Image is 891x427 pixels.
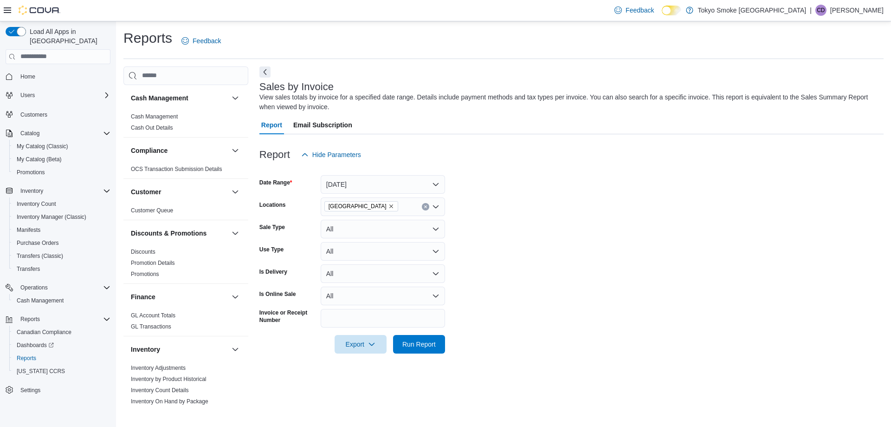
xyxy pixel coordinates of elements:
[9,339,114,352] a: Dashboards
[321,264,445,283] button: All
[20,187,43,195] span: Inventory
[13,340,110,351] span: Dashboards
[131,93,188,103] h3: Cash Management
[17,282,52,293] button: Operations
[13,366,110,377] span: Washington CCRS
[131,146,168,155] h3: Compliance
[131,260,175,266] a: Promotion Details
[17,71,39,82] a: Home
[259,81,334,92] h3: Sales by Invoice
[13,167,49,178] a: Promotions
[131,398,208,405] a: Inventory On Hand by Package
[13,353,110,364] span: Reports
[131,270,159,278] span: Promotions
[261,116,282,134] span: Report
[230,291,241,302] button: Finance
[2,313,114,326] button: Reports
[13,154,65,165] a: My Catalog (Beta)
[17,169,45,176] span: Promotions
[259,268,287,276] label: Is Delivery
[230,145,241,156] button: Compliance
[626,6,654,15] span: Feedback
[2,127,114,140] button: Catalog
[131,312,175,319] a: GL Account Totals
[13,340,58,351] a: Dashboards
[20,92,35,99] span: Users
[2,281,114,294] button: Operations
[131,229,228,238] button: Discounts & Promotions
[13,198,60,210] a: Inventory Count
[193,36,221,46] span: Feedback
[17,90,110,101] span: Users
[2,89,114,102] button: Users
[662,6,681,15] input: Dark Mode
[698,5,807,16] p: Tokyo Smoke [GEOGRAPHIC_DATA]
[230,228,241,239] button: Discounts & Promotions
[13,353,40,364] a: Reports
[13,141,72,152] a: My Catalog (Classic)
[13,250,110,262] span: Transfers (Classic)
[9,166,114,179] button: Promotions
[13,295,67,306] a: Cash Management
[131,345,160,354] h3: Inventory
[17,314,44,325] button: Reports
[2,107,114,121] button: Customers
[321,220,445,238] button: All
[17,252,63,260] span: Transfers (Classic)
[13,237,110,249] span: Purchase Orders
[17,282,110,293] span: Operations
[9,197,114,210] button: Inventory Count
[13,263,110,275] span: Transfers
[123,310,248,336] div: Finance
[131,207,173,214] a: Customer Queue
[9,294,114,307] button: Cash Management
[9,352,114,365] button: Reports
[9,326,114,339] button: Canadian Compliance
[230,92,241,104] button: Cash Management
[9,263,114,276] button: Transfers
[17,90,39,101] button: Users
[324,201,398,211] span: Thunder Bay Memorial
[178,32,225,50] a: Feedback
[13,250,67,262] a: Transfers (Classic)
[321,175,445,194] button: [DATE]
[17,328,71,336] span: Canadian Compliance
[13,224,110,236] span: Manifests
[17,355,36,362] span: Reports
[131,292,155,302] h3: Finance
[131,165,222,173] span: OCS Transaction Submission Details
[17,342,54,349] span: Dashboards
[131,187,228,197] button: Customer
[9,210,114,223] button: Inventory Manager (Classic)
[17,156,62,163] span: My Catalog (Beta)
[259,149,290,160] h3: Report
[17,143,68,150] span: My Catalog (Classic)
[13,154,110,165] span: My Catalog (Beta)
[20,284,48,291] span: Operations
[131,387,189,394] span: Inventory Count Details
[259,223,285,231] label: Sale Type
[20,111,47,118] span: Customers
[123,246,248,283] div: Discounts & Promotions
[9,365,114,378] button: [US_STATE] CCRS
[13,366,69,377] a: [US_STATE] CCRS
[17,314,110,325] span: Reports
[259,179,292,186] label: Date Range
[131,229,207,238] h3: Discounts & Promotions
[131,259,175,267] span: Promotion Details
[19,6,60,15] img: Cova
[13,167,110,178] span: Promotions
[9,153,114,166] button: My Catalog (Beta)
[20,315,40,323] span: Reports
[810,5,812,16] p: |
[131,146,228,155] button: Compliance
[131,345,228,354] button: Inventory
[329,202,387,211] span: [GEOGRAPHIC_DATA]
[13,237,63,249] a: Purchase Orders
[131,249,155,255] a: Discounts
[13,224,44,236] a: Manifests
[17,200,56,208] span: Inventory Count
